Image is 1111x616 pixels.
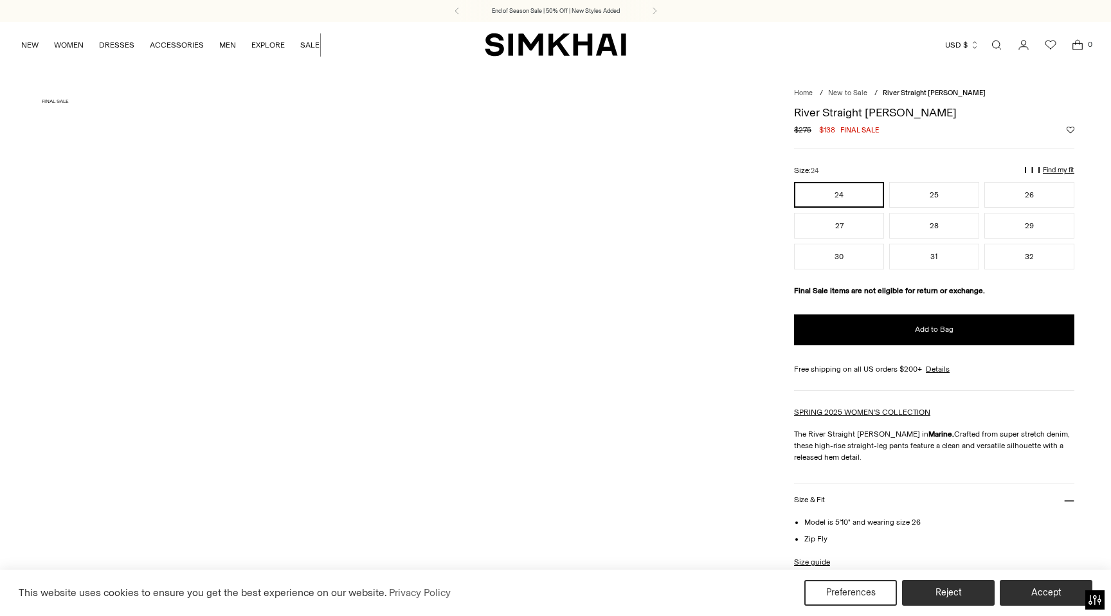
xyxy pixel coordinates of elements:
[150,31,204,59] a: ACCESSORIES
[794,556,830,568] a: Size guide
[300,31,320,59] a: SALE
[883,89,986,97] span: River Straight [PERSON_NAME]
[984,244,1074,269] button: 32
[794,107,1074,118] h1: River Straight [PERSON_NAME]
[794,286,985,295] strong: Final Sale items are not eligible for return or exchange.
[804,516,1074,528] li: Model is 5'10" and wearing size 26
[811,167,818,175] span: 24
[794,182,884,208] button: 24
[889,182,979,208] button: 25
[928,430,954,439] strong: Marine.
[820,88,823,99] div: /
[794,496,825,504] h3: Size & Fit
[251,31,285,59] a: EXPLORE
[387,583,453,602] a: Privacy Policy (opens in a new tab)
[819,124,835,136] span: $138
[915,324,953,335] span: Add to Bag
[794,124,811,136] s: $275
[1011,32,1036,58] a: Go to the account page
[794,88,1074,99] nav: breadcrumbs
[902,580,995,606] button: Reject
[1000,580,1092,606] button: Accept
[874,88,878,99] div: /
[794,89,813,97] a: Home
[794,213,884,239] button: 27
[828,89,867,97] a: New to Sale
[926,363,950,375] a: Details
[984,182,1074,208] button: 26
[1038,32,1063,58] a: Wishlist
[54,31,84,59] a: WOMEN
[1084,39,1096,50] span: 0
[794,314,1074,345] button: Add to Bag
[889,244,979,269] button: 31
[794,165,818,177] label: Size:
[794,363,1074,375] div: Free shipping on all US orders $200+
[99,31,134,59] a: DRESSES
[794,484,1074,517] button: Size & Fit
[19,586,387,599] span: This website uses cookies to ensure you get the best experience on our website.
[219,31,236,59] a: MEN
[804,580,897,606] button: Preferences
[485,32,626,57] a: SIMKHAI
[804,533,1074,545] li: Zip Fly
[1065,32,1090,58] a: Open cart modal
[21,31,39,59] a: NEW
[984,32,1009,58] a: Open search modal
[1067,126,1074,134] button: Add to Wishlist
[794,244,884,269] button: 30
[889,213,979,239] button: 28
[945,31,979,59] button: USD $
[794,428,1074,463] p: The River Straight [PERSON_NAME] in Crafted from super stretch denim, these high-rise straight-le...
[794,408,930,417] a: SPRING 2025 WOMEN'S COLLECTION
[984,213,1074,239] button: 29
